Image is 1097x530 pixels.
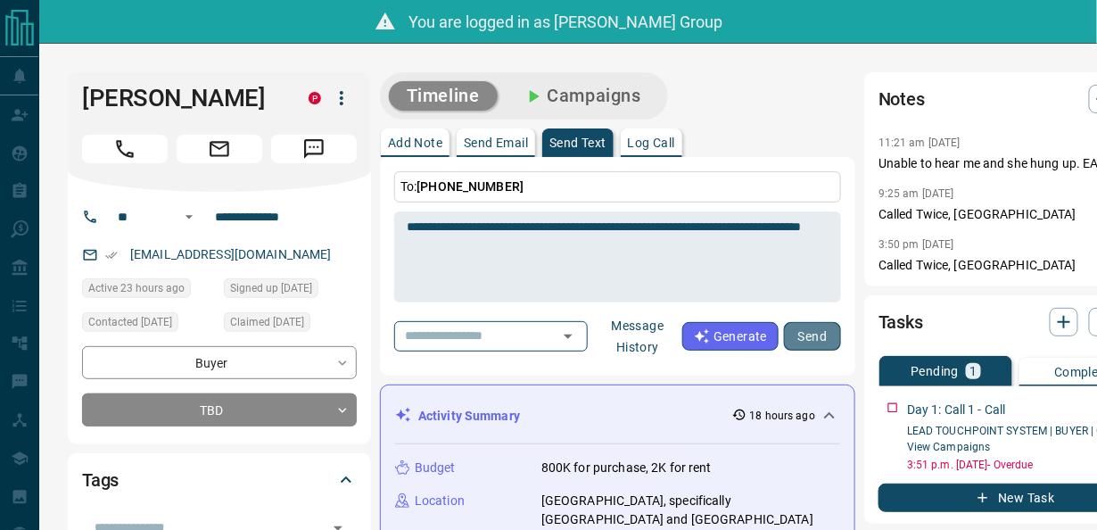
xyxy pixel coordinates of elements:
[105,249,118,261] svg: Email Verified
[82,135,168,163] span: Call
[878,308,923,336] h2: Tasks
[271,135,357,163] span: Message
[394,171,841,203] p: To:
[907,401,1006,419] p: Day 1: Call 1 - Call
[178,206,200,228] button: Open
[224,312,357,337] div: Thu Aug 07 2025
[224,278,357,303] div: Thu Aug 07 2025
[541,459,712,477] p: 800K for purchase, 2K for rent
[415,492,465,510] p: Location
[505,81,659,111] button: Campaigns
[878,137,961,149] p: 11:21 am [DATE]
[82,278,215,303] div: Tue Aug 12 2025
[464,137,528,149] p: Send Email
[911,365,959,377] p: Pending
[82,393,357,426] div: TBD
[784,322,841,351] button: Send
[628,137,675,149] p: Log Call
[230,313,304,331] span: Claimed [DATE]
[82,459,357,501] div: Tags
[417,179,524,194] span: [PHONE_NUMBER]
[389,81,498,111] button: Timeline
[549,137,606,149] p: Send Text
[82,346,357,379] div: Buyer
[415,459,456,477] p: Budget
[395,400,840,433] div: Activity Summary18 hours ago
[593,311,682,361] button: Message History
[88,279,185,297] span: Active 23 hours ago
[130,247,332,261] a: [EMAIL_ADDRESS][DOMAIN_NAME]
[556,324,581,349] button: Open
[969,365,977,377] p: 1
[230,279,312,297] span: Signed up [DATE]
[82,84,282,112] h1: [PERSON_NAME]
[682,322,779,351] button: Generate
[878,187,954,200] p: 9:25 am [DATE]
[82,312,215,337] div: Thu Aug 07 2025
[88,313,172,331] span: Contacted [DATE]
[82,466,119,494] h2: Tags
[418,407,520,426] p: Activity Summary
[309,92,321,104] div: property.ca
[409,12,723,31] span: You are logged in as [PERSON_NAME] Group
[878,238,954,251] p: 3:50 pm [DATE]
[388,137,442,149] p: Add Note
[177,135,262,163] span: Email
[750,408,815,424] p: 18 hours ago
[878,85,925,113] h2: Notes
